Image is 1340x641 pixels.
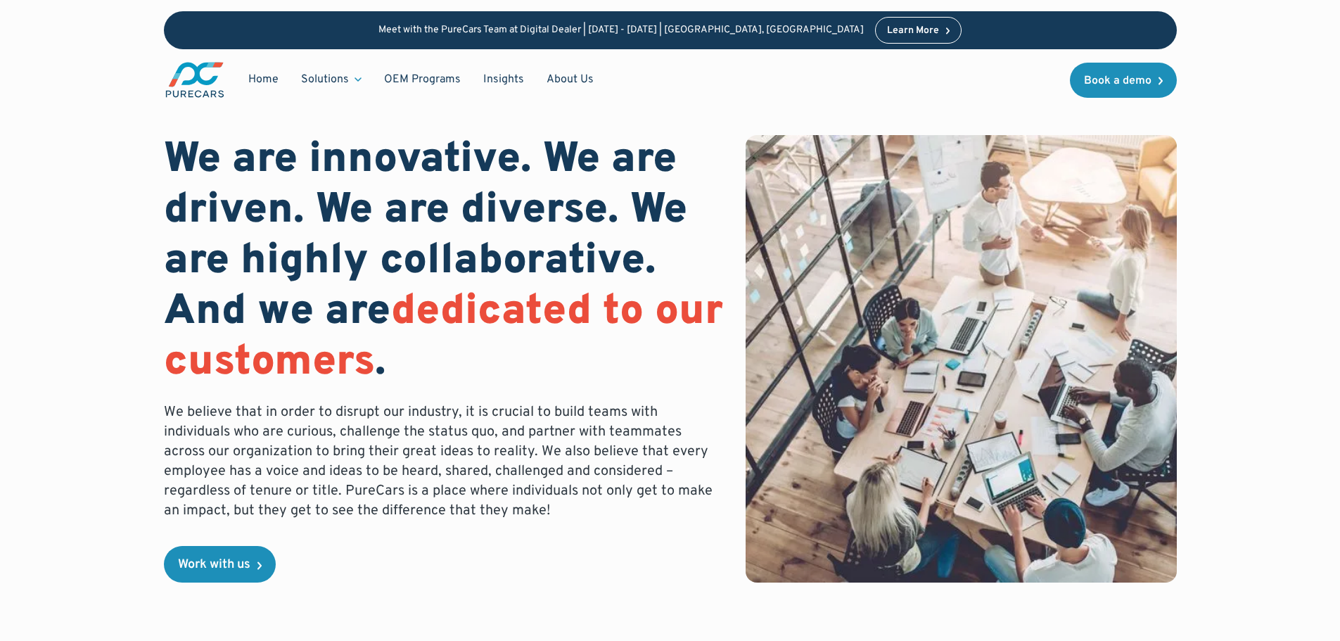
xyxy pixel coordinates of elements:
div: Learn More [887,26,939,36]
div: Book a demo [1084,75,1151,87]
a: About Us [535,66,605,93]
a: main [164,61,226,99]
span: dedicated to our customers [164,286,723,390]
a: Work with us [164,546,276,583]
a: Learn More [875,17,962,44]
p: We believe that in order to disrupt our industry, it is crucial to build teams with individuals w... [164,402,724,521]
a: Home [237,66,290,93]
div: Solutions [301,72,349,87]
a: Book a demo [1070,63,1177,98]
a: Insights [472,66,535,93]
a: OEM Programs [373,66,472,93]
h1: We are innovative. We are driven. We are diverse. We are highly collaborative. And we are . [164,135,724,388]
img: purecars logo [164,61,226,99]
p: Meet with the PureCars Team at Digital Dealer | [DATE] - [DATE] | [GEOGRAPHIC_DATA], [GEOGRAPHIC_... [378,25,864,37]
img: bird eye view of a team working together [746,135,1176,583]
div: Work with us [178,559,250,571]
div: Solutions [290,66,373,93]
